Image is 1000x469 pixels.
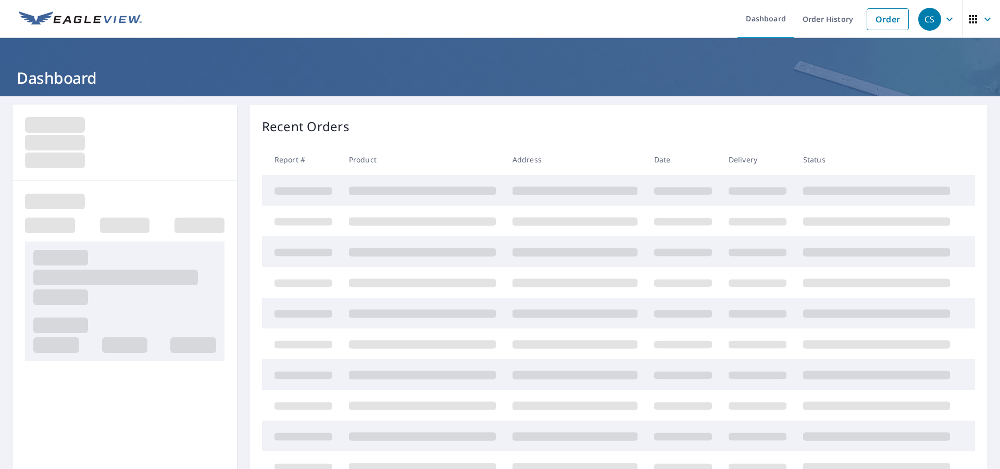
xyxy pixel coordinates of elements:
div: CS [918,8,941,31]
th: Delivery [720,144,795,175]
th: Status [795,144,958,175]
th: Product [341,144,504,175]
th: Report # [262,144,341,175]
th: Address [504,144,646,175]
h1: Dashboard [12,67,988,88]
th: Date [646,144,720,175]
img: EV Logo [19,11,142,27]
a: Order [867,8,909,30]
p: Recent Orders [262,117,349,136]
